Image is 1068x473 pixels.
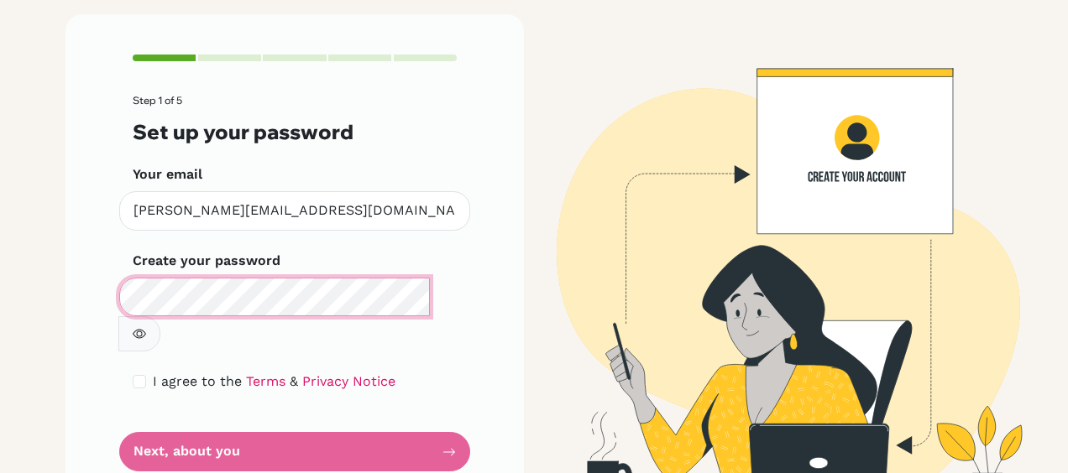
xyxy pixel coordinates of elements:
label: Your email [133,164,202,185]
input: Insert your email* [119,191,470,231]
a: Privacy Notice [302,373,395,389]
h3: Set up your password [133,120,457,144]
span: I agree to the [153,373,242,389]
a: Terms [246,373,285,389]
label: Create your password [133,251,280,271]
span: & [290,373,298,389]
span: Step 1 of 5 [133,94,182,107]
